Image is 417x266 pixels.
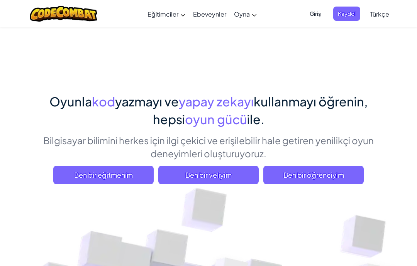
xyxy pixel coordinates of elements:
[366,3,393,24] a: Türkçe
[189,3,230,24] a: Ebeveynler
[179,94,254,109] span: yapay zekayı
[27,134,390,160] p: Bilgisayar bilimini herkes için ilgi çekici ve erişilebilir hale getiren yenilikçi oyun deneyimle...
[185,111,247,127] span: oyun gücü
[234,10,250,18] span: Oyna
[333,7,360,21] button: Kaydol
[147,10,178,18] span: Eğitimciler
[370,10,389,18] span: Türkçe
[230,3,261,24] a: Oyna
[144,3,189,24] a: Eğitimciler
[92,94,115,109] span: kod
[53,166,154,184] a: Ben bir eğitmenim
[158,166,259,184] a: Ben bir veliyim
[247,111,264,127] span: ile.
[305,7,325,21] button: Giriş
[30,6,97,22] img: CodeCombat logo
[115,94,179,109] span: yazmayı ve
[263,166,364,184] button: Ben bir öğrenciyim
[153,94,368,127] span: kullanmayı öğrenin, hepsi
[49,94,92,109] span: Oyunla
